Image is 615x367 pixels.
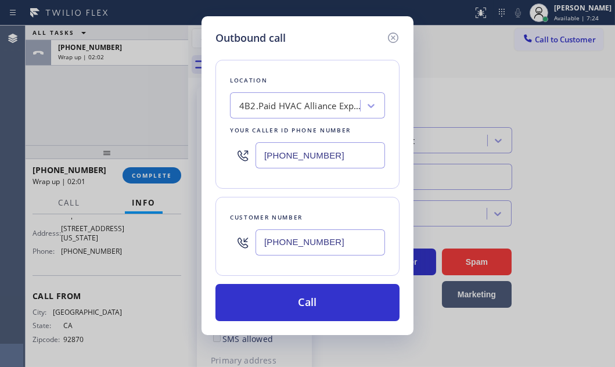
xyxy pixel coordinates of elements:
[230,211,385,224] div: Customer number
[230,124,385,136] div: Your caller id phone number
[215,284,400,321] button: Call
[256,229,385,256] input: (123) 456-7890
[256,142,385,168] input: (123) 456-7890
[239,99,361,113] div: 4B2.Paid HVAC Alliance Expert
[230,74,385,87] div: Location
[215,30,286,46] h5: Outbound call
